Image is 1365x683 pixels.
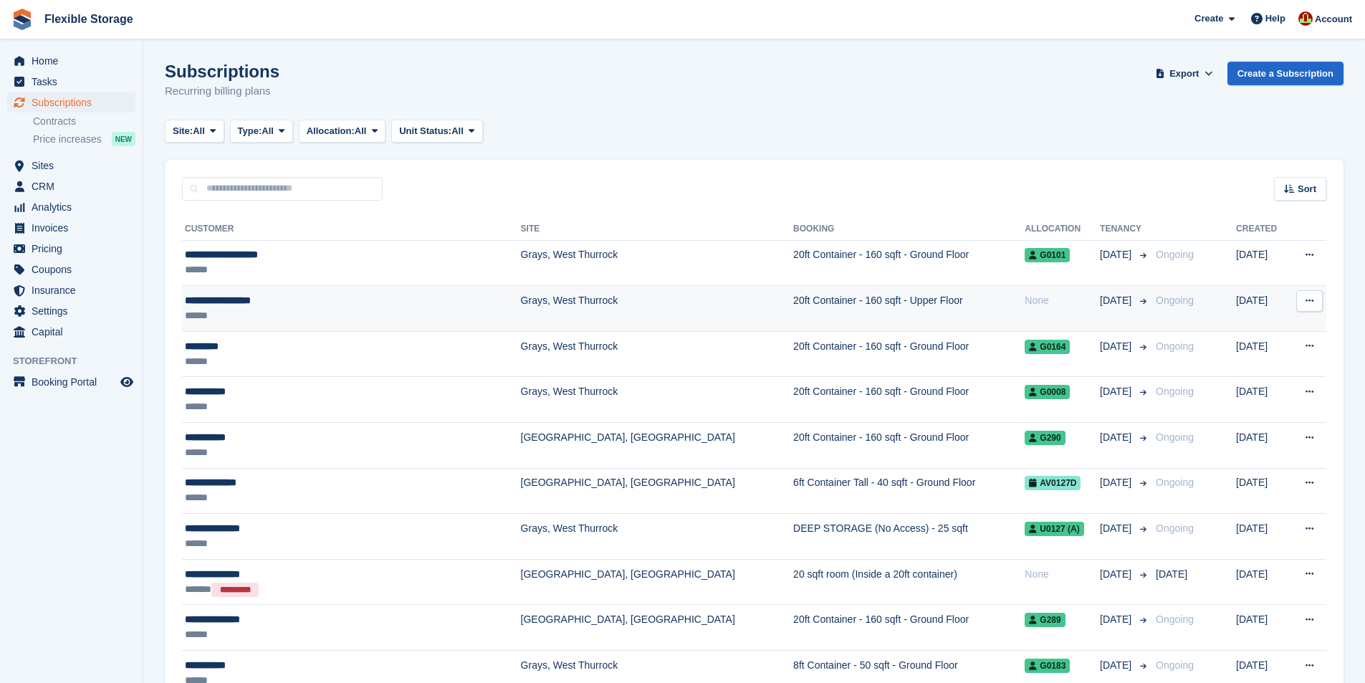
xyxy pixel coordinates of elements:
[299,120,386,143] button: Allocation: All
[7,280,135,300] a: menu
[355,124,367,138] span: All
[32,239,118,259] span: Pricing
[1236,559,1288,605] td: [DATE]
[521,218,794,241] th: Site
[32,259,118,280] span: Coupons
[7,239,135,259] a: menu
[7,218,135,238] a: menu
[1236,218,1288,241] th: Created
[1236,468,1288,514] td: [DATE]
[521,331,794,377] td: Grays, West Thurrock
[33,133,102,146] span: Price increases
[1025,293,1100,308] div: None
[1100,384,1134,399] span: [DATE]
[1156,522,1194,534] span: Ongoing
[1100,218,1150,241] th: Tenancy
[1169,67,1199,81] span: Export
[7,92,135,113] a: menu
[262,124,274,138] span: All
[1236,286,1288,332] td: [DATE]
[32,197,118,217] span: Analytics
[1156,431,1194,443] span: Ongoing
[1025,218,1100,241] th: Allocation
[793,605,1025,651] td: 20ft Container - 160 sqft - Ground Floor
[521,377,794,423] td: Grays, West Thurrock
[1156,295,1194,306] span: Ongoing
[118,373,135,391] a: Preview store
[230,120,293,143] button: Type: All
[1025,613,1065,627] span: G289
[521,468,794,514] td: [GEOGRAPHIC_DATA], [GEOGRAPHIC_DATA]
[521,286,794,332] td: Grays, West Thurrock
[173,124,193,138] span: Site:
[39,7,139,31] a: Flexible Storage
[1236,377,1288,423] td: [DATE]
[1025,659,1070,673] span: G0183
[32,218,118,238] span: Invoices
[32,51,118,71] span: Home
[32,156,118,176] span: Sites
[1025,522,1083,536] span: U0127 (a)
[793,240,1025,286] td: 20ft Container - 160 sqft - Ground Floor
[1298,11,1313,26] img: David Jones
[521,514,794,560] td: Grays, West Thurrock
[7,156,135,176] a: menu
[32,322,118,342] span: Capital
[1100,293,1134,308] span: [DATE]
[32,176,118,196] span: CRM
[182,218,521,241] th: Customer
[391,120,482,143] button: Unit Status: All
[1236,240,1288,286] td: [DATE]
[451,124,464,138] span: All
[1236,605,1288,651] td: [DATE]
[521,605,794,651] td: [GEOGRAPHIC_DATA], [GEOGRAPHIC_DATA]
[793,423,1025,469] td: 20ft Container - 160 sqft - Ground Floor
[33,131,135,147] a: Price increases NEW
[32,72,118,92] span: Tasks
[1194,11,1223,26] span: Create
[1227,62,1344,85] a: Create a Subscription
[7,301,135,321] a: menu
[238,124,262,138] span: Type:
[165,83,279,100] p: Recurring billing plans
[1100,430,1134,445] span: [DATE]
[793,218,1025,241] th: Booking
[1236,331,1288,377] td: [DATE]
[11,9,33,30] img: stora-icon-8386f47178a22dfd0bd8f6a31ec36ba5ce8667c1dd55bd0f319d3a0aa187defe.svg
[1025,567,1100,582] div: None
[13,354,143,368] span: Storefront
[793,559,1025,605] td: 20 sqft room (Inside a 20ft container)
[7,72,135,92] a: menu
[1100,612,1134,627] span: [DATE]
[1236,423,1288,469] td: [DATE]
[1156,613,1194,625] span: Ongoing
[793,468,1025,514] td: 6ft Container Tall - 40 sqft - Ground Floor
[32,372,118,392] span: Booking Portal
[32,280,118,300] span: Insurance
[7,51,135,71] a: menu
[1100,247,1134,262] span: [DATE]
[793,331,1025,377] td: 20ft Container - 160 sqft - Ground Floor
[32,301,118,321] span: Settings
[7,176,135,196] a: menu
[1156,659,1194,671] span: Ongoing
[1100,475,1134,490] span: [DATE]
[1298,182,1316,196] span: Sort
[1153,62,1216,85] button: Export
[7,322,135,342] a: menu
[1315,12,1352,27] span: Account
[165,62,279,81] h1: Subscriptions
[521,240,794,286] td: Grays, West Thurrock
[32,92,118,113] span: Subscriptions
[1156,477,1194,488] span: Ongoing
[1100,658,1134,673] span: [DATE]
[7,372,135,392] a: menu
[1236,514,1288,560] td: [DATE]
[521,559,794,605] td: [GEOGRAPHIC_DATA], [GEOGRAPHIC_DATA]
[1025,431,1065,445] span: G290
[307,124,355,138] span: Allocation:
[1265,11,1285,26] span: Help
[7,259,135,280] a: menu
[1156,249,1194,260] span: Ongoing
[521,423,794,469] td: [GEOGRAPHIC_DATA], [GEOGRAPHIC_DATA]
